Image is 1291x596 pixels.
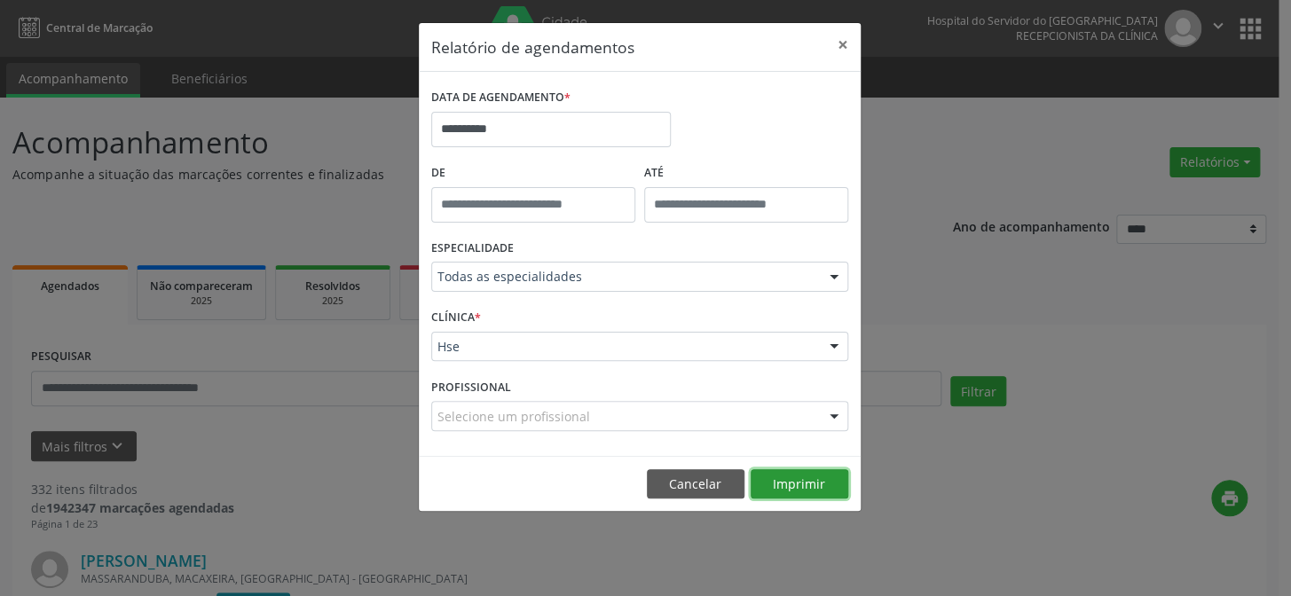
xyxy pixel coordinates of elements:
h5: Relatório de agendamentos [431,35,634,59]
label: PROFISSIONAL [431,373,511,401]
button: Imprimir [751,469,848,499]
label: DATA DE AGENDAMENTO [431,84,571,112]
label: De [431,160,635,187]
span: Hse [437,338,812,356]
label: CLÍNICA [431,304,481,332]
button: Close [825,23,861,67]
label: ESPECIALIDADE [431,235,514,263]
span: Selecione um profissional [437,407,590,426]
button: Cancelar [647,469,744,499]
span: Todas as especialidades [437,268,812,286]
label: ATÉ [644,160,848,187]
